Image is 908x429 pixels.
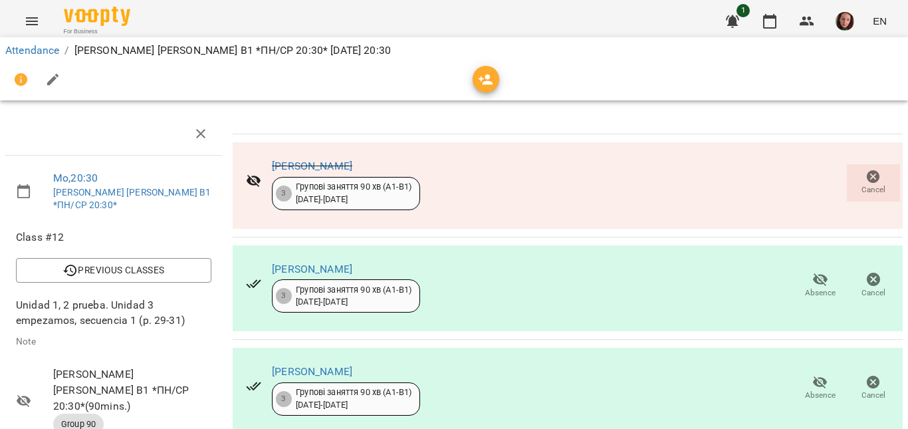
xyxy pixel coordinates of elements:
[296,181,411,206] div: Групові заняття 90 хв (А1-В1) [DATE] - [DATE]
[276,391,292,407] div: 3
[794,267,847,304] button: Absence
[16,297,211,329] p: Unidad 1, 2 prueba. Unidad 3 empezamos, secuencia 1 (p. 29-31)
[16,335,211,349] p: Note
[805,287,836,299] span: Absence
[74,43,391,59] p: [PERSON_NAME] [PERSON_NAME] В1 *ПН/СР 20:30* [DATE] 20:30
[53,187,211,211] a: [PERSON_NAME] [PERSON_NAME] В1 *ПН/СР 20:30*
[16,5,48,37] button: Menu
[847,267,900,304] button: Cancel
[53,366,211,414] span: [PERSON_NAME] [PERSON_NAME] В1 *ПН/СР 20:30* ( 90 mins. )
[847,370,900,407] button: Cancel
[272,263,352,275] a: [PERSON_NAME]
[861,390,885,401] span: Cancel
[272,365,352,378] a: [PERSON_NAME]
[794,370,847,407] button: Absence
[805,390,836,401] span: Absence
[272,160,352,172] a: [PERSON_NAME]
[276,288,292,304] div: 3
[847,164,900,202] button: Cancel
[53,172,98,184] a: Mo , 20:30
[16,229,211,245] span: Class #12
[64,7,130,26] img: Voopty Logo
[296,386,411,411] div: Групові заняття 90 хв (А1-В1) [DATE] - [DATE]
[861,184,885,196] span: Cancel
[27,262,201,278] span: Previous Classes
[737,4,750,17] span: 1
[64,27,130,36] span: For Business
[296,284,411,309] div: Групові заняття 90 хв (А1-В1) [DATE] - [DATE]
[64,43,68,59] li: /
[873,14,887,28] span: EN
[276,186,292,202] div: 3
[16,258,211,282] button: Previous Classes
[867,9,892,33] button: EN
[5,44,59,57] a: Attendance
[861,287,885,299] span: Cancel
[5,43,903,59] nav: breadcrumb
[836,12,854,31] img: 09dce9ce98c38e7399589cdc781be319.jpg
